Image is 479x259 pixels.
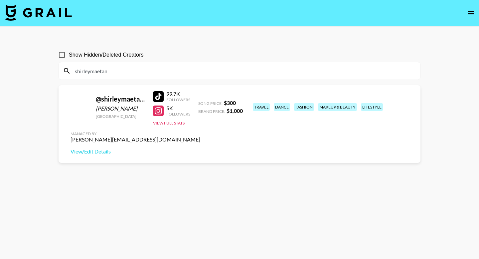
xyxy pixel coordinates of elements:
span: Brand Price: [198,109,225,114]
span: Show Hidden/Deleted Creators [69,51,144,59]
button: open drawer [464,7,478,20]
a: View/Edit Details [71,148,200,155]
strong: $ 300 [224,100,236,106]
div: 99.7K [166,91,190,97]
div: lifestyle [361,103,383,111]
input: Search by User Name [71,66,416,76]
div: 5K [166,105,190,112]
div: Followers [166,97,190,102]
div: dance [274,103,290,111]
div: @ shirleymaetan_ [96,95,145,103]
img: Grail Talent [5,5,72,21]
div: Followers [166,112,190,117]
div: makeup & beauty [318,103,357,111]
div: [PERSON_NAME] [96,105,145,112]
div: Managed By [71,131,200,136]
div: travel [253,103,270,111]
span: Song Price: [198,101,223,106]
div: [GEOGRAPHIC_DATA] [96,114,145,119]
strong: $ 1,000 [227,108,243,114]
button: View Full Stats [153,121,185,126]
div: fashion [294,103,314,111]
div: [PERSON_NAME][EMAIL_ADDRESS][DOMAIN_NAME] [71,136,200,143]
